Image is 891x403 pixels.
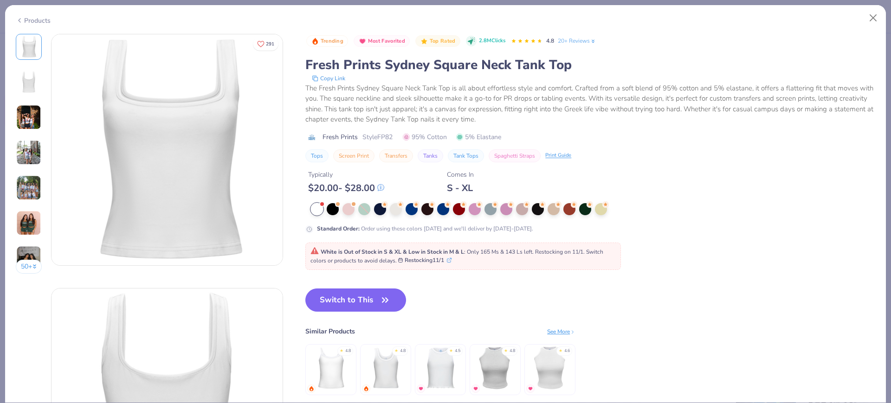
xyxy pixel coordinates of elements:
[340,348,343,352] div: ★
[545,152,571,160] div: Print Guide
[310,248,603,265] span: : Only 165 Ms & 143 Ls left. Restocking on 11/1. Switch colors or products to avoid delays.
[18,71,40,93] img: Back
[305,83,875,125] div: The Fresh Prints Sydney Square Neck Tank Top is all about effortless style and comfort. Crafted f...
[309,386,314,391] img: trending.gif
[333,149,374,162] button: Screen Print
[447,170,474,179] div: Comes In
[323,132,358,142] span: Fresh Prints
[16,140,41,165] img: User generated content
[379,149,413,162] button: Transfers
[447,182,474,194] div: S - XL
[16,105,41,130] img: User generated content
[306,35,348,47] button: Badge Button
[362,132,393,142] span: Style FP82
[511,34,542,49] div: 4.8 Stars
[400,348,406,354] div: 4.8
[359,38,366,45] img: Most Favorited sort
[311,38,319,45] img: Trending sort
[394,348,398,352] div: ★
[18,36,40,58] img: Front
[16,175,41,200] img: User generated content
[547,327,575,336] div: See More
[309,74,348,83] button: copy to clipboard
[479,37,505,45] span: 2.8M Clicks
[419,346,463,390] img: Fresh Prints Sasha Crop Top
[546,37,554,45] span: 4.8
[305,149,329,162] button: Tops
[504,348,508,352] div: ★
[308,170,384,179] div: Typically
[345,348,351,354] div: 4.8
[456,132,501,142] span: 5% Elastane
[16,211,41,236] img: User generated content
[308,182,384,194] div: $ 20.00 - $ 28.00
[253,37,278,51] button: Like
[305,288,406,312] button: Switch to This
[455,348,460,354] div: 4.5
[317,225,360,232] strong: Standard Order :
[449,348,453,352] div: ★
[865,9,882,27] button: Close
[317,224,533,233] div: Order using these colors [DATE] and we'll deliver by [DATE]-[DATE].
[564,348,570,354] div: 4.6
[364,346,408,390] img: Fresh Prints Sunset Blvd Ribbed Scoop Tank Top
[489,149,541,162] button: Spaghetti Straps
[403,132,447,142] span: 95% Cotton
[52,34,283,265] img: Front
[473,386,478,391] img: MostFav.gif
[418,149,443,162] button: Tanks
[415,35,460,47] button: Badge Button
[418,386,424,391] img: MostFav.gif
[305,326,355,336] div: Similar Products
[473,346,517,390] img: Fresh Prints Melrose Ribbed Tank Top
[266,42,274,46] span: 291
[321,38,343,44] span: Trending
[309,346,353,390] img: Fresh Prints Cali Camisole Top
[558,37,596,45] a: 20+ Reviews
[430,38,456,44] span: Top Rated
[528,346,572,390] img: Fresh Prints Marilyn Tank Top
[16,246,41,271] img: User generated content
[16,260,42,274] button: 50+
[16,16,51,26] div: Products
[420,38,428,45] img: Top Rated sort
[368,38,405,44] span: Most Favorited
[305,134,318,141] img: brand logo
[321,248,464,256] strong: White is Out of Stock in S & XL & Low in Stock in M & L
[528,386,533,391] img: MostFav.gif
[363,386,369,391] img: trending.gif
[448,149,484,162] button: Tank Tops
[398,256,452,264] button: Restocking11/1
[510,348,515,354] div: 4.8
[559,348,562,352] div: ★
[354,35,410,47] button: Badge Button
[305,56,875,74] div: Fresh Prints Sydney Square Neck Tank Top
